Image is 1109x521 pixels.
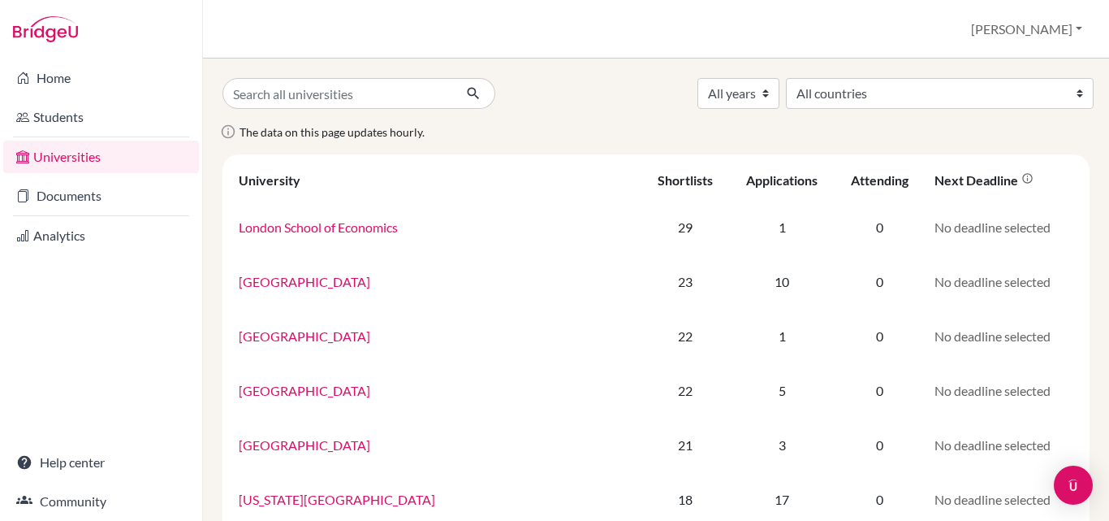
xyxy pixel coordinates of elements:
td: 23 [642,254,729,309]
div: Applications [746,172,818,188]
td: 3 [729,418,835,472]
div: Shortlists [658,172,713,188]
div: Open Intercom Messenger [1054,466,1093,505]
a: London School of Economics [239,219,398,235]
a: Analytics [3,219,199,252]
td: 1 [729,200,835,254]
a: Universities [3,141,199,173]
a: Help center [3,446,199,479]
a: Community [3,485,199,518]
td: 0 [835,200,925,254]
img: Bridge-U [13,16,78,42]
span: The data on this page updates hourly. [239,125,425,139]
a: [GEOGRAPHIC_DATA] [239,437,370,453]
td: 0 [835,418,925,472]
span: No deadline selected [934,219,1051,235]
td: 1 [729,309,835,363]
a: [GEOGRAPHIC_DATA] [239,274,370,289]
div: Next deadline [934,172,1033,188]
td: 10 [729,254,835,309]
td: 29 [642,200,729,254]
span: No deadline selected [934,274,1051,289]
th: University [229,161,642,200]
td: 0 [835,309,925,363]
td: 0 [835,254,925,309]
button: [PERSON_NAME] [964,14,1090,45]
input: Search all universities [222,78,453,109]
td: 5 [729,363,835,418]
a: [US_STATE][GEOGRAPHIC_DATA] [239,492,435,507]
td: 21 [642,418,729,472]
a: [GEOGRAPHIC_DATA] [239,328,370,344]
a: Home [3,62,199,94]
div: Attending [851,172,908,188]
span: No deadline selected [934,492,1051,507]
a: [GEOGRAPHIC_DATA] [239,383,370,398]
span: No deadline selected [934,383,1051,398]
a: Documents [3,180,199,212]
span: No deadline selected [934,328,1051,344]
a: Students [3,101,199,133]
td: 0 [835,363,925,418]
td: 22 [642,309,729,363]
td: 22 [642,363,729,418]
span: No deadline selected [934,437,1051,453]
